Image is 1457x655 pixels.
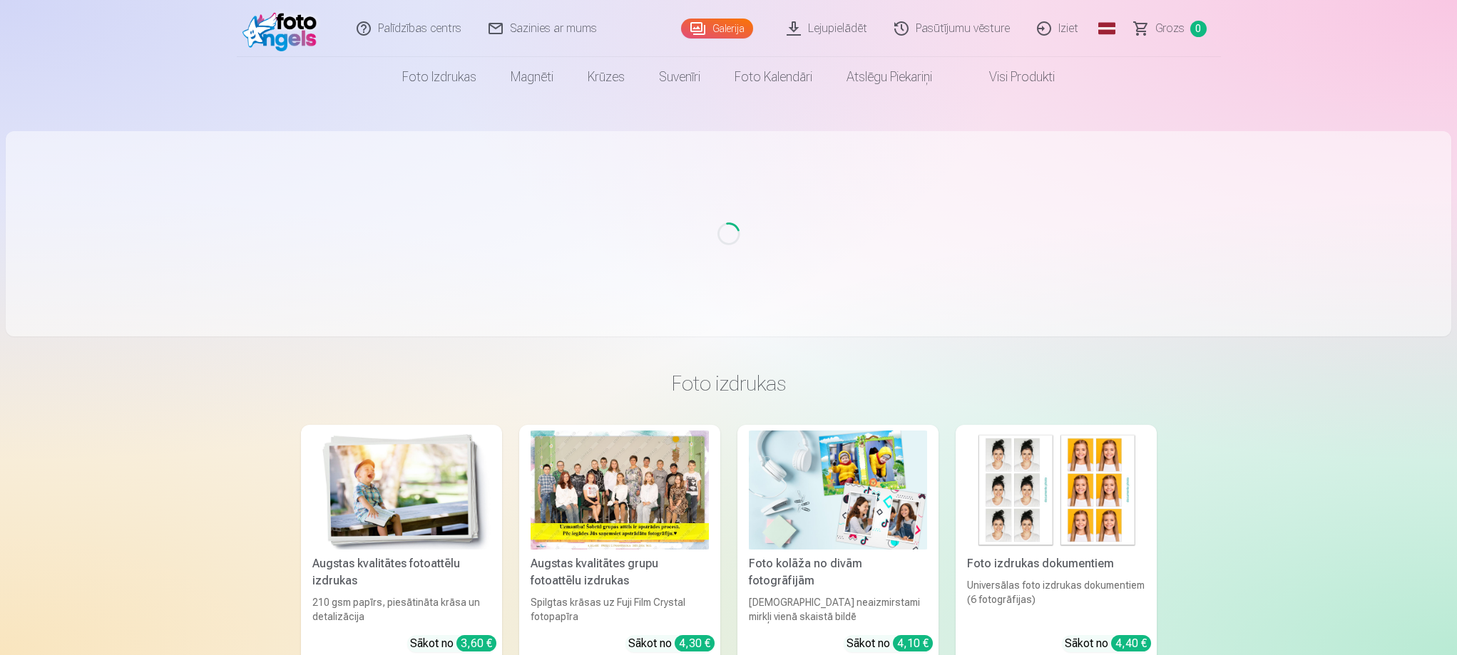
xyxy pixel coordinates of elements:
[307,595,496,624] div: 210 gsm papīrs, piesātināta krāsa un detalizācija
[829,57,949,97] a: Atslēgu piekariņi
[525,555,715,589] div: Augstas kvalitātes grupu fotoattēlu izdrukas
[494,57,571,97] a: Magnēti
[525,595,715,624] div: Spilgtas krāsas uz Fuji Film Crystal fotopapīra
[961,555,1151,572] div: Foto izdrukas dokumentiem
[681,19,753,38] a: Galerija
[1190,21,1207,37] span: 0
[307,555,496,589] div: Augstas kvalitātes fotoattēlu izdrukas
[1155,20,1185,37] span: Grozs
[456,635,496,651] div: 3,60 €
[743,595,933,624] div: [DEMOGRAPHIC_DATA] neaizmirstami mirkļi vienā skaistā bildē
[410,635,496,652] div: Sākot no
[967,430,1145,550] img: Foto izdrukas dokumentiem
[1111,635,1151,651] div: 4,40 €
[717,57,829,97] a: Foto kalendāri
[628,635,715,652] div: Sākot no
[893,635,933,651] div: 4,10 €
[743,555,933,589] div: Foto kolāža no divām fotogrāfijām
[571,57,642,97] a: Krūzes
[675,635,715,651] div: 4,30 €
[749,430,927,550] img: Foto kolāža no divām fotogrāfijām
[847,635,933,652] div: Sākot no
[949,57,1072,97] a: Visi produkti
[1065,635,1151,652] div: Sākot no
[385,57,494,97] a: Foto izdrukas
[312,430,491,550] img: Augstas kvalitātes fotoattēlu izdrukas
[312,371,1145,396] h3: Foto izdrukas
[961,578,1151,624] div: Universālas foto izdrukas dokumentiem (6 fotogrāfijas)
[642,57,717,97] a: Suvenīri
[242,6,324,51] img: /fa1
